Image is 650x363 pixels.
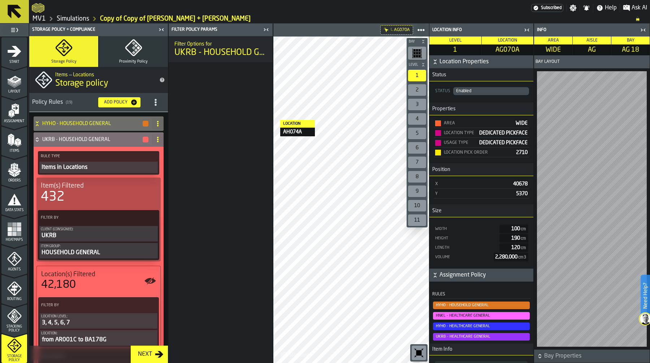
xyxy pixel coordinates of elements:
div: 7 [408,157,426,168]
span: Assignment Compliance Rule [433,312,530,320]
nav: Breadcrumb [32,14,647,23]
h3: title-section-Status [429,68,533,81]
li: menu Orders [1,156,27,185]
button: button- [143,137,148,142]
div: StatList-item-X [434,179,529,189]
h3: title-section-Properties [429,102,533,115]
div: HYHO - HOUSEHOLD GENERAL [34,116,149,131]
span: Area [548,38,559,43]
div: 3, 4, 5, 6, 7 [41,319,156,327]
header: Location Info [429,24,533,37]
div: StatList-item-Area [434,118,529,128]
li: menu Storage Policy [1,334,27,363]
button: button- [534,350,650,363]
div: RAW: 2280000 [434,253,528,261]
span: 1 [431,46,480,54]
div: PolicyFilterItem-Client (Consignee) [39,226,158,242]
div: button-toolbar-undefined [407,170,428,184]
label: button-toggle-Help [593,4,620,12]
button: Client (Consignee):UKRB [39,226,158,242]
div: 4 [408,113,426,125]
div: Title [41,270,156,278]
li: menu Heatmaps [1,215,27,244]
div: Y [435,191,513,196]
label: button-toggle-Close me [522,26,532,34]
div: Location [280,120,315,128]
span: Bay [627,38,634,43]
span: Assignment Policy [439,271,532,279]
li: menu Agents [1,245,27,274]
div: Client (Consignee): [41,227,156,231]
div: Location: [41,332,156,336]
div: 1 [408,70,426,81]
div: StatList-item-Y [434,189,529,198]
label: button-toggle-Settings [567,4,580,12]
div: PolicyFilterItem-undefined [39,162,158,173]
div: button-toolbar-undefined [410,344,428,362]
li: menu Assignment [1,97,27,125]
label: button-toggle-Toggle Full Menu [1,25,27,35]
div: 42,180 [41,278,76,291]
span: 40678 [513,181,528,187]
span: DEDICATED PICKFACE [479,131,528,136]
button: button-Add Policy [98,97,140,107]
button: button- [407,38,428,45]
div: 432 [41,190,65,204]
label: button-toggle-Show on Map [144,269,156,293]
div: Add Policy [101,100,130,105]
div: button-toolbar-undefined [407,68,428,83]
div: X [435,181,510,187]
span: cm [521,246,526,250]
div: Items in Locations [41,163,156,172]
span: DEDICATED PICKFACE [479,140,528,145]
span: Subscribed [541,5,562,10]
div: button-toolbar-undefined [407,45,428,61]
li: menu Start [1,37,27,66]
span: Position [429,167,450,172]
header: Filter Policy Params [169,24,273,36]
div: from AR001C to BA178G [41,336,156,344]
div: Next [135,350,155,359]
div: StatList-item-Location Pick Order [434,148,529,157]
div: AH074A [280,128,315,136]
span: Data Stats [1,208,27,212]
label: button-toggle-Close me [638,26,648,34]
label: Filter By [39,214,145,222]
div: button-toolbar-undefined [407,126,428,141]
div: Location Type [444,131,476,136]
header: Info [534,24,650,37]
h2: Sub Title [55,71,153,78]
span: AG070A [483,46,532,54]
span: Proximity Policy [119,59,148,64]
span: Stacking Policy [1,325,27,333]
button: button- [407,61,428,68]
div: Status [434,89,452,94]
div: PolicyFilterItem-Location [40,330,157,346]
span: 120 [511,245,527,250]
div: stat-Item(s) Filtered [38,180,159,206]
div: 5 [408,128,426,139]
div: button-toolbar-undefined [407,155,428,170]
div: 2 [408,84,426,96]
span: Status [429,72,446,78]
div: PolicyFilterItem-Location level [40,313,157,329]
div: Menu Subscription [531,4,563,12]
span: Items [1,149,27,153]
div: Filter Policy Params [170,27,261,32]
span: Properties [429,106,456,112]
a: link-to-/wh/i/3ccf57d1-1e0c-4a81-a3bb-c2011c5f0d50/settings/billing [531,4,563,12]
div: Hide filter [383,27,389,33]
div: 9 [408,185,426,197]
span: Level [449,38,461,43]
div: button-toolbar-undefined [407,83,428,97]
div: 6 [408,142,426,154]
span: Assignment Compliance Rule [433,302,530,309]
div: 11 [408,214,426,226]
div: 8 [408,171,426,183]
div: 3 [408,99,426,110]
span: Storage Policy [1,354,27,362]
div: button-toolbar-undefined [407,141,428,155]
div: StatList-item-Length [434,243,528,252]
li: menu Routing [1,274,27,303]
